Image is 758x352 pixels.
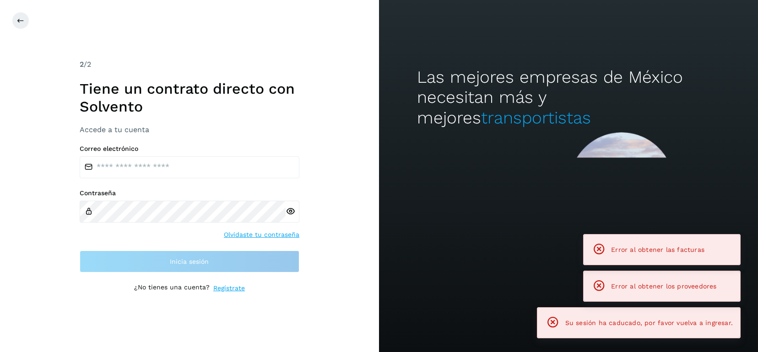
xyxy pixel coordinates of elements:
[224,230,299,240] a: Olvidaste tu contraseña
[80,60,84,69] span: 2
[80,251,299,272] button: Inicia sesión
[417,67,720,128] h2: Las mejores empresas de México necesitan más y mejores
[80,189,299,197] label: Contraseña
[611,283,717,290] span: Error al obtener los proveedores
[611,246,704,253] span: Error al obtener las facturas
[565,319,733,326] span: Su sesión ha caducado, por favor vuelva a ingresar.
[170,258,209,265] span: Inicia sesión
[80,80,299,115] h1: Tiene un contrato directo con Solvento
[213,283,245,293] a: Regístrate
[80,59,299,70] div: /2
[80,145,299,153] label: Correo electrónico
[80,125,299,134] h3: Accede a tu cuenta
[481,108,591,128] span: transportistas
[134,283,210,293] p: ¿No tienes una cuenta?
